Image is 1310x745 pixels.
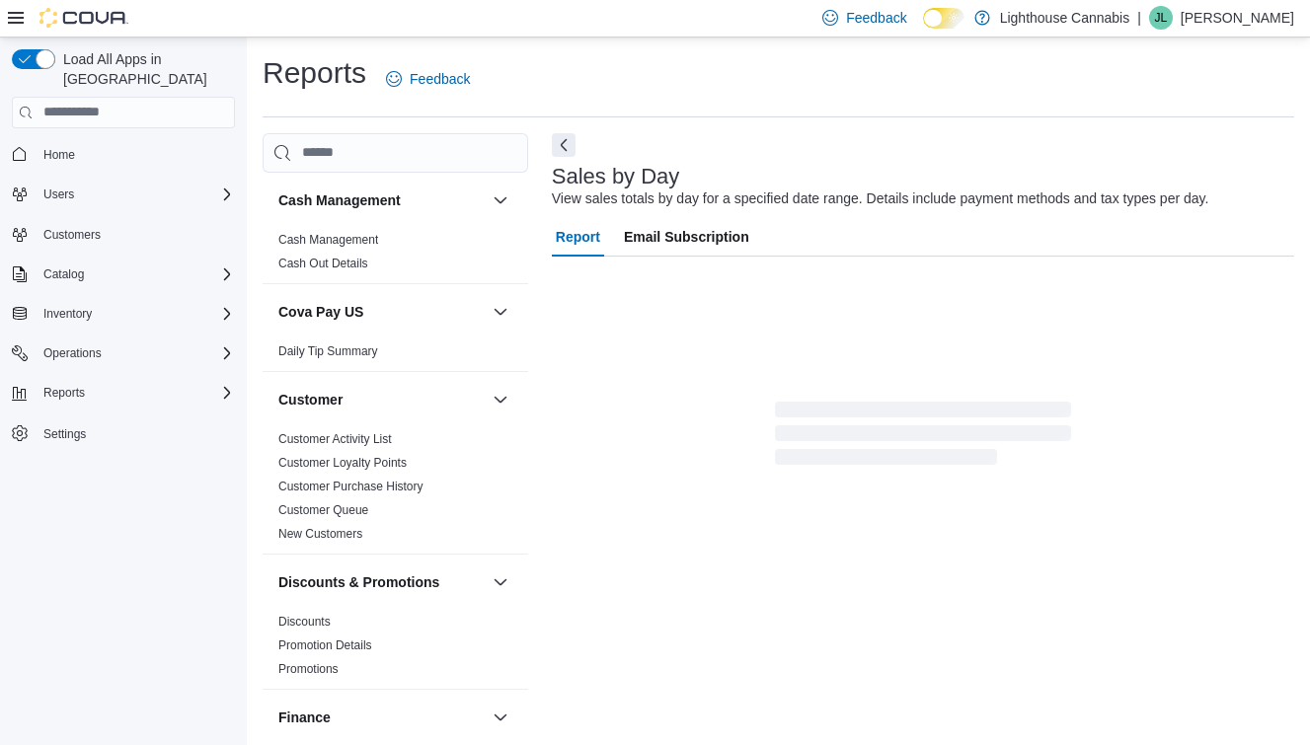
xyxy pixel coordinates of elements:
[4,181,243,208] button: Users
[43,426,86,442] span: Settings
[278,572,485,592] button: Discounts & Promotions
[278,637,372,653] span: Promotion Details
[278,343,378,359] span: Daily Tip Summary
[43,345,102,361] span: Operations
[278,344,378,358] a: Daily Tip Summary
[278,256,368,271] span: Cash Out Details
[36,341,110,365] button: Operations
[36,422,94,446] a: Settings
[278,662,339,676] a: Promotions
[278,615,331,629] a: Discounts
[552,188,1209,209] div: View sales totals by day for a specified date range. Details include payment methods and tax type...
[36,183,82,206] button: Users
[278,232,378,248] span: Cash Management
[263,339,528,371] div: Cova Pay US
[278,302,485,322] button: Cova Pay US
[278,390,343,410] h3: Customer
[775,406,1071,469] span: Loading
[278,661,339,677] span: Promotions
[43,147,75,163] span: Home
[12,132,235,499] nav: Complex example
[278,456,407,470] a: Customer Loyalty Points
[1137,6,1141,30] p: |
[552,165,680,188] h3: Sales by Day
[278,190,485,210] button: Cash Management
[278,526,362,542] span: New Customers
[489,706,512,729] button: Finance
[1149,6,1173,30] div: Jack Liang
[278,503,368,517] a: Customer Queue
[263,228,528,283] div: Cash Management
[43,186,74,202] span: Users
[489,300,512,324] button: Cova Pay US
[4,418,243,447] button: Settings
[43,227,101,243] span: Customers
[278,527,362,541] a: New Customers
[36,262,92,286] button: Catalog
[556,217,600,257] span: Report
[278,708,331,727] h3: Finance
[4,140,243,169] button: Home
[489,570,512,594] button: Discounts & Promotions
[923,8,964,29] input: Dark Mode
[410,69,470,89] span: Feedback
[278,257,368,270] a: Cash Out Details
[278,480,424,493] a: Customer Purchase History
[4,300,243,328] button: Inventory
[36,341,235,365] span: Operations
[278,190,401,210] h3: Cash Management
[278,572,439,592] h3: Discounts & Promotions
[36,143,83,167] a: Home
[36,302,235,326] span: Inventory
[36,302,100,326] button: Inventory
[846,8,906,28] span: Feedback
[263,427,528,554] div: Customer
[278,479,424,494] span: Customer Purchase History
[39,8,128,28] img: Cova
[36,381,93,405] button: Reports
[278,431,392,447] span: Customer Activity List
[263,610,528,689] div: Discounts & Promotions
[1000,6,1130,30] p: Lighthouse Cannabis
[624,217,749,257] span: Email Subscription
[278,302,363,322] h3: Cova Pay US
[43,306,92,322] span: Inventory
[378,59,478,99] a: Feedback
[1181,6,1294,30] p: [PERSON_NAME]
[278,455,407,471] span: Customer Loyalty Points
[55,49,235,89] span: Load All Apps in [GEOGRAPHIC_DATA]
[552,133,576,157] button: Next
[4,220,243,249] button: Customers
[278,708,485,727] button: Finance
[923,29,924,30] span: Dark Mode
[36,222,235,247] span: Customers
[4,379,243,407] button: Reports
[36,420,235,445] span: Settings
[43,266,84,282] span: Catalog
[489,388,512,411] button: Customer
[263,53,366,93] h1: Reports
[36,183,235,206] span: Users
[278,390,485,410] button: Customer
[43,385,85,401] span: Reports
[4,261,243,288] button: Catalog
[489,188,512,212] button: Cash Management
[278,614,331,630] span: Discounts
[278,502,368,518] span: Customer Queue
[36,381,235,405] span: Reports
[278,233,378,247] a: Cash Management
[36,142,235,167] span: Home
[1155,6,1168,30] span: JL
[278,638,372,652] a: Promotion Details
[36,262,235,286] span: Catalog
[4,339,243,367] button: Operations
[278,432,392,446] a: Customer Activity List
[36,223,109,247] a: Customers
